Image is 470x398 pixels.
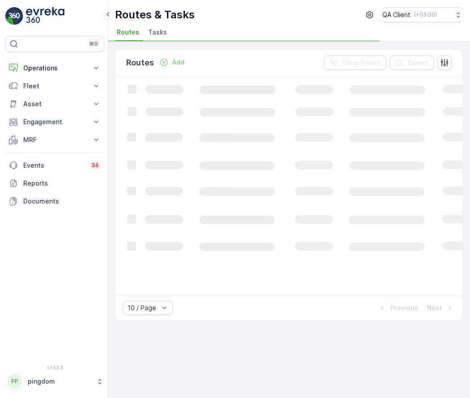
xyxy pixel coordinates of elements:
a: Reports [5,174,104,192]
a: Documents [5,192,104,210]
button: MRF [5,131,104,149]
button: Export [390,56,434,70]
p: Clear Filters [342,58,381,67]
img: logo [5,7,23,25]
p: Add [172,58,184,67]
p: Export [408,58,428,67]
p: pingdom [28,377,92,386]
p: 34 [91,162,99,169]
p: Fleet [23,82,86,91]
a: Events34 [5,156,104,174]
button: PPpingdom [5,372,104,391]
span: Tasks [148,28,167,37]
button: Next [426,303,455,313]
p: Engagement [23,117,86,126]
button: Previous [377,303,419,313]
button: Fleet [5,77,104,95]
button: Engagement [5,113,104,131]
p: Documents [23,197,101,206]
p: MRF [23,135,86,144]
button: QA Client(+03:00) [382,7,463,22]
span: Routes [117,28,139,37]
button: Clear Filters [324,56,386,70]
p: Routes & Tasks [115,8,195,22]
p: Routes [126,56,154,69]
p: Events [23,161,84,170]
span: v 1.52.3 [5,365,104,370]
p: Operations [23,64,86,73]
p: ⌘B [89,40,98,48]
p: Reports [23,179,101,188]
button: Add [156,57,188,68]
button: Asset [5,95,104,113]
img: logo_light-DOdMpM7g.png [26,7,64,25]
p: Asset [23,99,86,108]
p: Previous [390,303,418,312]
p: Next [427,303,442,312]
p: ( +03:00 ) [414,11,437,18]
button: Operations [5,59,104,77]
div: PP [8,374,22,389]
p: QA Client [382,10,410,19]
